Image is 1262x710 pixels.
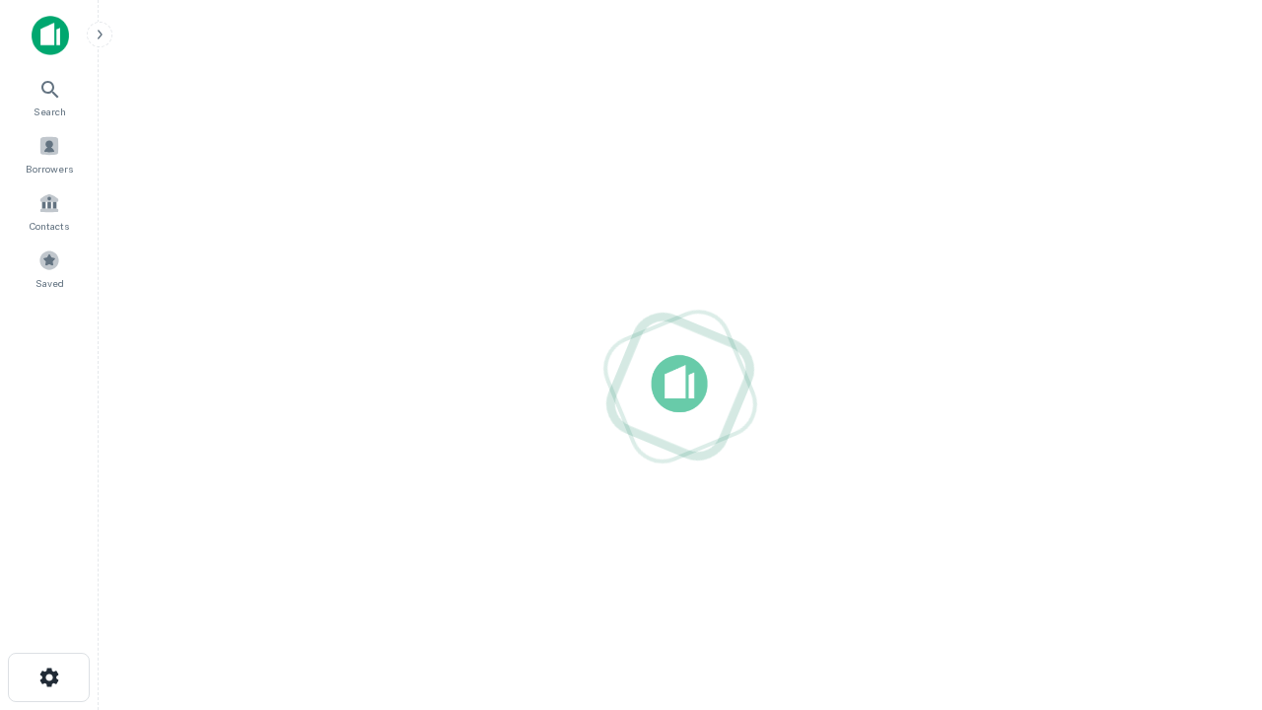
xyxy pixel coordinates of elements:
[34,104,66,119] span: Search
[35,275,64,291] span: Saved
[26,161,73,177] span: Borrowers
[6,184,93,238] a: Contacts
[30,218,69,234] span: Contacts
[6,242,93,295] a: Saved
[1163,489,1262,584] iframe: Chat Widget
[32,16,69,55] img: capitalize-icon.png
[6,127,93,180] a: Borrowers
[6,70,93,123] a: Search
